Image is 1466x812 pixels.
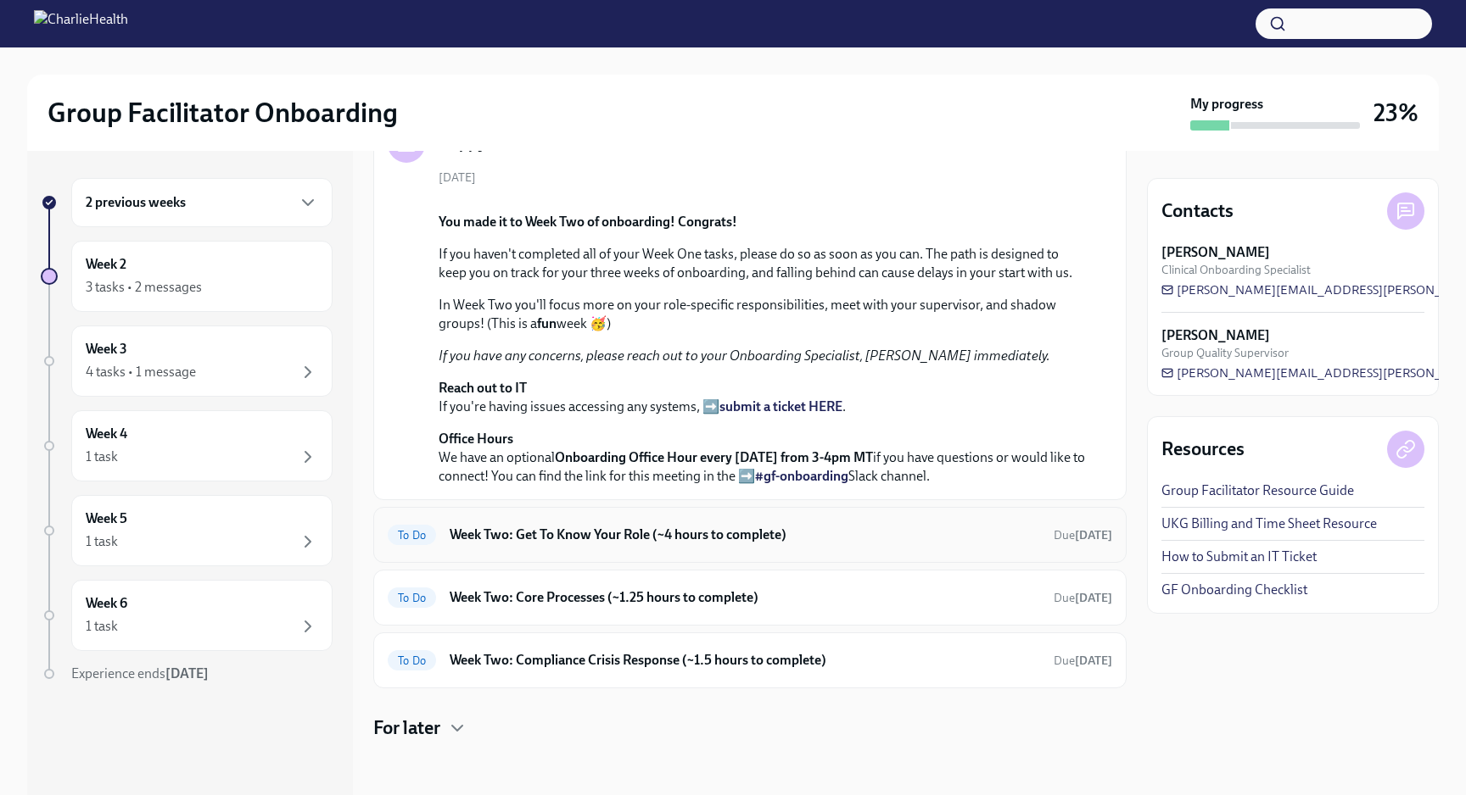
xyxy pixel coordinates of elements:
[439,380,527,396] strong: Reach out to IT
[1054,528,1112,542] span: Due
[1161,581,1307,599] a: GF Onboarding Checklist
[1161,198,1234,224] h4: Contacts
[1054,591,1112,605] span: Due
[41,580,333,651] a: Week 61 task
[86,509,127,528] h6: Week 5
[439,430,1085,486] p: We have an optional if you have questions or would like to connect! You can find the link for thi...
[439,170,476,186] span: [DATE]
[439,348,1050,364] em: If you have any concerns, please reach out to your Onboarding Specialist, [PERSON_NAME] immediately.
[555,449,873,465] strong: Onboarding Office Hour every [DATE] from 3-4pm MT
[86,255,126,274] h6: Week 2
[41,325,333,397] a: Week 34 tasks • 1 message
[86,532,118,551] div: 1 task
[86,425,127,443] h6: Week 4
[719,398,842,414] a: submit a ticket HERE
[373,715,440,741] h4: For later
[1161,514,1377,533] a: UKG Billing and Time Sheet Resource
[439,431,513,447] strong: Office Hours
[388,654,436,667] span: To Do
[439,214,737,230] strong: You made it to Week Two of onboarding! Congrats!
[1374,97,1418,128] h3: 23%
[86,340,127,359] h6: Week 3
[86,278,202,297] div: 3 tasks • 2 messages
[755,468,848,484] a: #gf-onboarding
[439,245,1085,282] p: If you haven't completed all of your Week One tasks, please do so as soon as you can. The path is...
[1161,326,1270,345] strong: [PERSON_NAME]
[41,495,333,566] a: Week 51 task
[388,592,436,604] span: To Do
[1054,590,1112,606] span: September 16th, 2025 09:00
[71,178,333,227] div: 2 previous weeks
[165,665,209,681] strong: [DATE]
[1161,345,1289,361] span: Group Quality Supervisor
[1054,527,1112,543] span: September 16th, 2025 09:00
[373,715,1127,741] div: For later
[86,193,186,212] h6: 2 previous weeks
[86,448,118,466] div: 1 task
[537,315,557,331] strong: fun
[1161,437,1245,462] h4: Resources
[34,10,128,37] img: CharlieHealth
[1075,528,1112,542] strong: [DATE]
[388,584,1112,611] a: To DoWeek Two: Core Processes (~1.25 hours to complete)Due[DATE]
[1161,481,1354,500] a: Group Facilitator Resource Guide
[439,296,1085,333] p: In Week Two you'll focus more on your role-specific responsibilities, meet with your supervisor, ...
[1190,95,1263,114] strong: My progress
[86,363,196,381] div: 4 tasks • 1 message
[388,521,1112,548] a: To DoWeek Two: Get To Know Your Role (~4 hours to complete)Due[DATE]
[388,529,436,542] span: To Do
[450,526,1040,544] h6: Week Two: Get To Know Your Role (~4 hours to complete)
[1054,653,1112,669] span: September 16th, 2025 09:00
[1075,591,1112,605] strong: [DATE]
[1161,243,1270,262] strong: [PERSON_NAME]
[1054,653,1112,668] span: Due
[388,647,1112,674] a: To DoWeek Two: Compliance Crisis Response (~1.5 hours to complete)Due[DATE]
[48,96,398,130] h2: Group Facilitator Onboarding
[1161,262,1311,278] span: Clinical Onboarding Specialist
[86,594,127,613] h6: Week 6
[1161,548,1317,566] a: How to Submit an IT Ticket
[450,651,1040,670] h6: Week Two: Compliance Crisis Response (~1.5 hours to complete)
[439,379,1085,416] p: If you're having issues accessing any systems, ➡️ .
[41,241,333,312] a: Week 23 tasks • 2 messages
[450,588,1040,607] h6: Week Two: Core Processes (~1.25 hours to complete)
[71,665,209,681] span: Experience ends
[41,410,333,481] a: Week 41 task
[86,617,118,636] div: 1 task
[1075,653,1112,668] strong: [DATE]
